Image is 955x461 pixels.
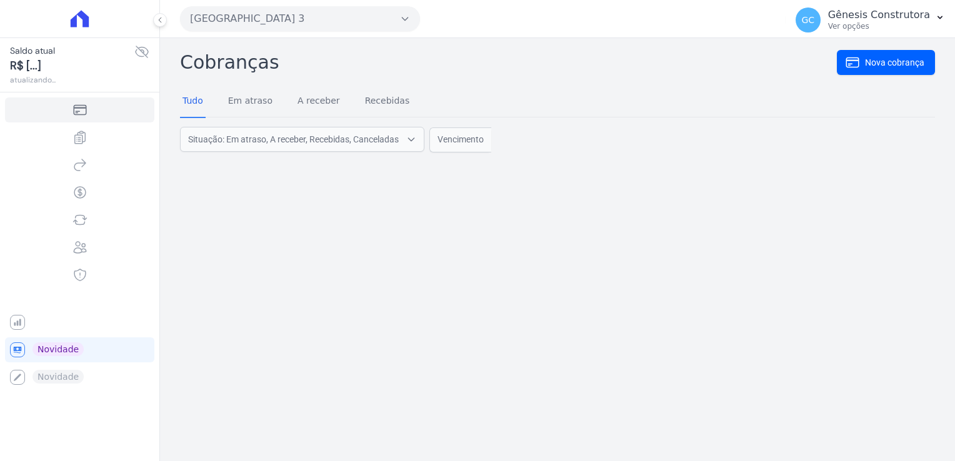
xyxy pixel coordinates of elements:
[32,342,84,356] span: Novidade
[10,57,134,74] span: R$ [...]
[10,44,134,57] span: Saldo atual
[180,6,420,31] button: [GEOGRAPHIC_DATA] 3
[429,127,491,152] span: Vencimento
[865,56,924,69] span: Nova cobrança
[801,16,814,24] span: GC
[837,50,935,75] a: Nova cobrança
[10,74,134,86] span: atualizando...
[226,86,275,118] a: Em atraso
[188,133,399,146] span: Situação: Em atraso, A receber, Recebidas, Canceladas
[828,9,930,21] p: Gênesis Construtora
[786,2,955,37] button: GC Gênesis Construtora Ver opções
[828,21,930,31] p: Ver opções
[295,86,342,118] a: A receber
[5,337,154,362] a: Novidade
[180,48,837,76] h2: Cobranças
[180,127,424,152] button: Situação: Em atraso, A receber, Recebidas, Canceladas
[180,86,206,118] a: Tudo
[362,86,412,118] a: Recebidas
[10,97,149,390] nav: Sidebar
